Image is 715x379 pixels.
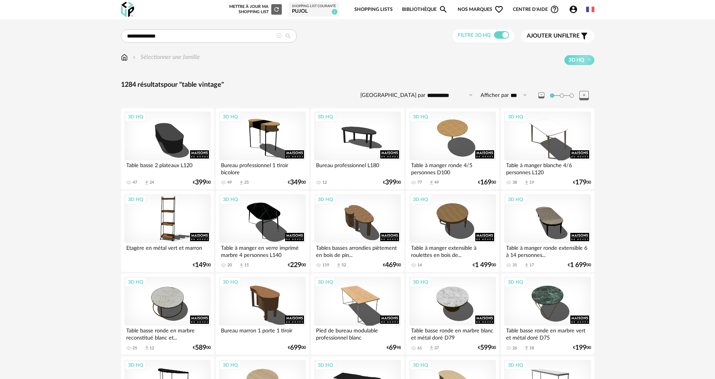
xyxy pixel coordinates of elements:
[410,360,431,370] div: 3D HQ
[314,326,401,341] div: Pied de bureau modulable professionnel blanc
[314,195,336,204] div: 3D HQ
[219,112,241,122] div: 3D HQ
[244,263,249,268] div: 15
[434,346,439,351] div: 37
[131,53,200,62] div: Sélectionner une famille
[193,180,211,185] div: € 00
[290,263,301,268] span: 229
[586,5,594,14] img: fr
[406,108,499,189] a: 3D HQ Table à manger ronde 4/5 personnes D100 77 Download icon 49 €16900
[314,112,336,122] div: 3D HQ
[480,180,491,185] span: 169
[512,263,517,268] div: 31
[195,263,206,268] span: 149
[131,53,137,62] img: svg+xml;base64,PHN2ZyB3aWR0aD0iMTYiIGhlaWdodD0iMTYiIHZpZXdCb3g9IjAgMCAxNiAxNiIgZmlsbD0ibm9uZSIgeG...
[216,191,309,272] a: 3D HQ Table à manger en verre imprimé marbre 4 personnes L140 20 Download icon 15 €22900
[125,277,147,287] div: 3D HQ
[389,345,396,350] span: 69
[529,263,534,268] div: 17
[573,180,591,185] div: € 00
[219,195,241,204] div: 3D HQ
[458,33,491,38] span: Filtre 3D HQ
[144,180,150,186] span: Download icon
[219,360,241,370] div: 3D HQ
[458,1,503,18] span: Nos marques
[402,1,448,18] a: BibliothèqueMagnify icon
[480,345,491,350] span: 599
[124,160,211,175] div: Table basse 2 plateaux L120
[193,263,211,268] div: € 00
[410,195,431,204] div: 3D HQ
[125,195,147,204] div: 3D HQ
[504,160,591,175] div: Table à manger blanche 4/6 personnes L120
[133,346,137,351] div: 25
[529,180,534,185] div: 19
[568,57,584,63] span: 3D HQ
[478,345,496,350] div: € 00
[121,273,214,355] a: 3D HQ Table basse ronde en marbre reconstitué blanc et... 25 Download icon 12 €58900
[216,273,309,355] a: 3D HQ Bureau marron 1 porte 1 tiroir €69900
[360,92,425,99] label: [GEOGRAPHIC_DATA] par
[385,180,396,185] span: 399
[505,195,526,204] div: 3D HQ
[568,263,591,268] div: € 00
[121,81,594,89] div: 1284 résultats
[273,7,280,11] span: Refresh icon
[383,263,401,268] div: € 00
[524,180,529,186] span: Download icon
[569,5,578,14] span: Account Circle icon
[529,346,534,351] div: 18
[219,160,305,175] div: Bureau professionnel 1 tiroir bicolore
[244,180,249,185] div: 25
[219,243,305,258] div: Table à manger en verre imprimé marbre 4 personnes L140
[417,346,422,351] div: 61
[290,180,301,185] span: 349
[575,180,587,185] span: 179
[124,326,211,341] div: Table basse ronde en marbre reconstitué blanc et...
[501,191,594,272] a: 3D HQ Table à manger ronde extensible 6 à 14 personnes... 31 Download icon 17 €1 69900
[512,180,517,185] div: 38
[409,160,496,175] div: Table à manger ronde 4/5 personnes D100
[322,180,327,185] div: 12
[501,273,594,355] a: 3D HQ Table basse ronde en marbre vert et métal doré D75 26 Download icon 18 €19900
[494,5,503,14] span: Heart Outline icon
[227,263,232,268] div: 20
[342,263,346,268] div: 52
[290,345,301,350] span: 699
[410,277,431,287] div: 3D HQ
[524,345,529,351] span: Download icon
[527,32,580,40] span: filtre
[524,263,529,268] span: Download icon
[239,180,244,186] span: Download icon
[527,33,562,39] span: Ajouter un
[314,360,336,370] div: 3D HQ
[311,191,404,272] a: 3D HQ Tables basses arrondies piètement en bois de pin... 119 Download icon 52 €46900
[164,82,224,88] span: pour "table vintage"
[322,263,329,268] div: 119
[219,326,305,341] div: Bureau marron 1 porte 1 tiroir
[288,180,306,185] div: € 00
[150,346,154,351] div: 12
[505,360,526,370] div: 3D HQ
[504,243,591,258] div: Table à manger ronde extensible 6 à 14 personnes...
[439,5,448,14] span: Magnify icon
[332,9,337,15] span: 2
[239,263,244,268] span: Download icon
[292,8,336,15] div: PUJOL
[550,5,559,14] span: Help Circle Outline icon
[475,263,491,268] span: 1 499
[227,180,232,185] div: 49
[505,277,526,287] div: 3D HQ
[292,4,336,15] a: Shopping List courante PUJOL 2
[575,345,587,350] span: 199
[501,108,594,189] a: 3D HQ Table à manger blanche 4/6 personnes L120 38 Download icon 19 €17900
[124,243,211,258] div: Etagère en métal vert et marron
[473,263,496,268] div: € 00
[195,180,206,185] span: 399
[580,32,589,41] span: Filter icon
[228,4,282,15] div: Mettre à jour ma Shopping List
[314,277,336,287] div: 3D HQ
[292,4,336,9] div: Shopping List courante
[133,180,137,185] div: 47
[288,345,306,350] div: € 00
